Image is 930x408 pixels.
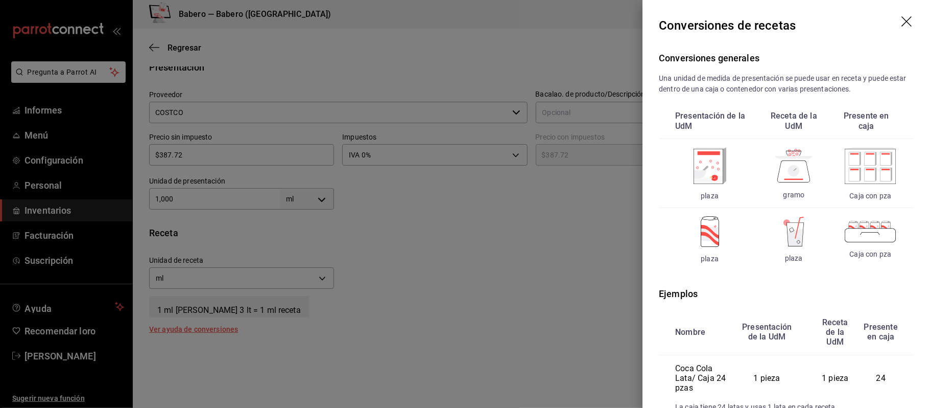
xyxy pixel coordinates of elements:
font: Ejemplos [659,288,698,299]
font: Presente [864,322,898,332]
font: plaza [785,254,803,262]
font: 24 [876,373,886,383]
font: Presentación de la UdM [675,111,745,130]
font: Coca Cola Lata/ Caja 24 pzas [675,364,726,393]
font: Presentación de la UdM [742,322,792,342]
font: Caja con pza [849,192,891,200]
font: 1 pieza [753,373,780,383]
font: en caja [867,332,894,342]
font: Conversiones generales [659,53,759,63]
font: Una unidad de medida de presentación se puede usar en receta y puede estar dentro de una caja o c... [659,74,907,93]
font: plaza [701,192,719,200]
font: plaza [701,255,719,263]
font: gramo [783,191,804,199]
button: arrastrar [901,16,914,29]
font: 1 pieza [822,373,848,383]
font: Presente en caja [844,111,889,130]
font: Caja con pza [849,250,891,258]
font: Receta de la UdM [771,111,817,130]
font: Receta de la UdM [822,317,848,346]
font: Conversiones de recetas [659,18,796,33]
font: Nombre [675,327,705,337]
